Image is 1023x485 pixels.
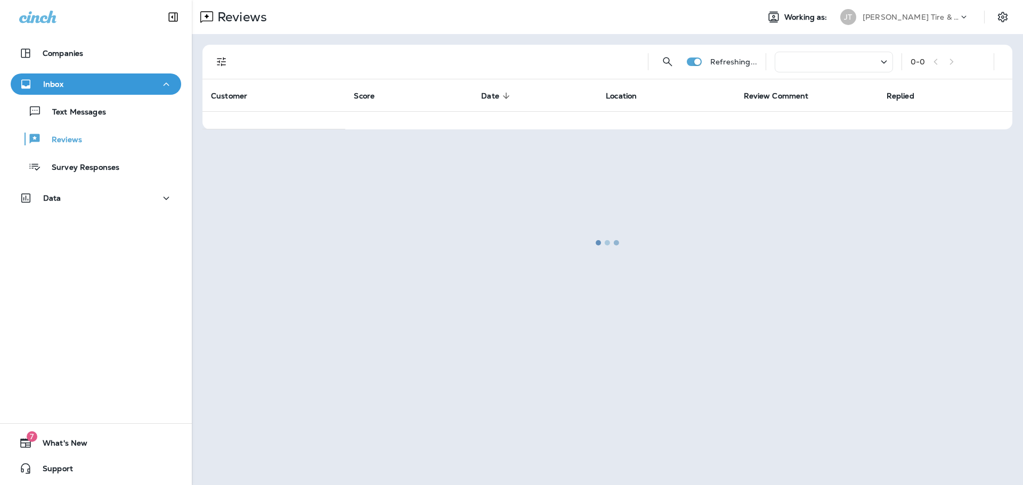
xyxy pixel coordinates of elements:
[11,155,181,178] button: Survey Responses
[11,458,181,479] button: Support
[32,439,87,451] span: What's New
[41,135,82,145] p: Reviews
[42,108,106,118] p: Text Messages
[27,431,37,442] span: 7
[11,43,181,64] button: Companies
[43,80,63,88] p: Inbox
[11,73,181,95] button: Inbox
[32,464,73,477] span: Support
[41,163,119,173] p: Survey Responses
[11,128,181,150] button: Reviews
[158,6,188,28] button: Collapse Sidebar
[11,100,181,122] button: Text Messages
[43,194,61,202] p: Data
[43,49,83,57] p: Companies
[11,432,181,454] button: 7What's New
[11,187,181,209] button: Data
